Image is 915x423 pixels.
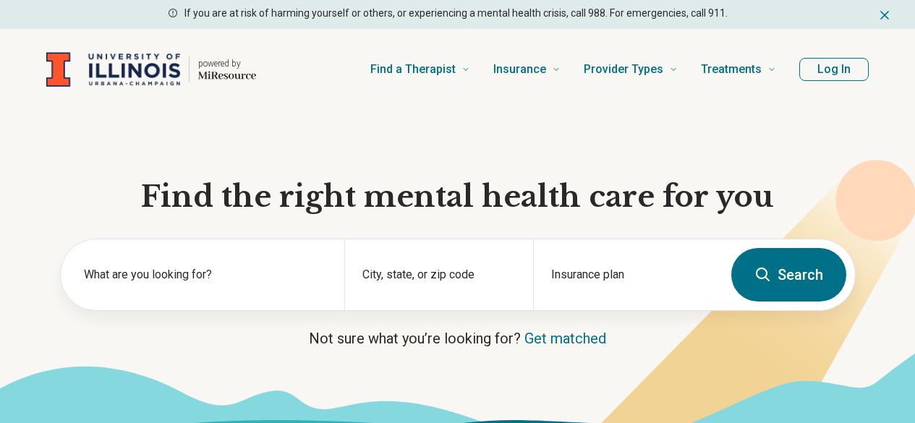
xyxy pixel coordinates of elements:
[46,46,256,93] a: Home page
[493,40,561,98] a: Insurance
[370,59,456,80] span: Find a Therapist
[84,266,327,283] label: What are you looking for?
[799,58,869,81] button: Log In
[701,40,776,98] a: Treatments
[370,40,470,98] a: Find a Therapist
[877,6,892,23] button: Dismiss
[584,40,678,98] a: Provider Types
[731,248,846,302] button: Search
[524,330,606,347] a: Get matched
[584,59,663,80] span: Provider Types
[493,59,546,80] span: Insurance
[701,59,762,80] span: Treatments
[60,328,856,349] p: Not sure what you’re looking for?
[184,6,728,21] p: If you are at risk of harming yourself or others, or experiencing a mental health crisis, call 98...
[198,58,256,69] p: powered by
[60,178,856,215] h1: Find the right mental health care for you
